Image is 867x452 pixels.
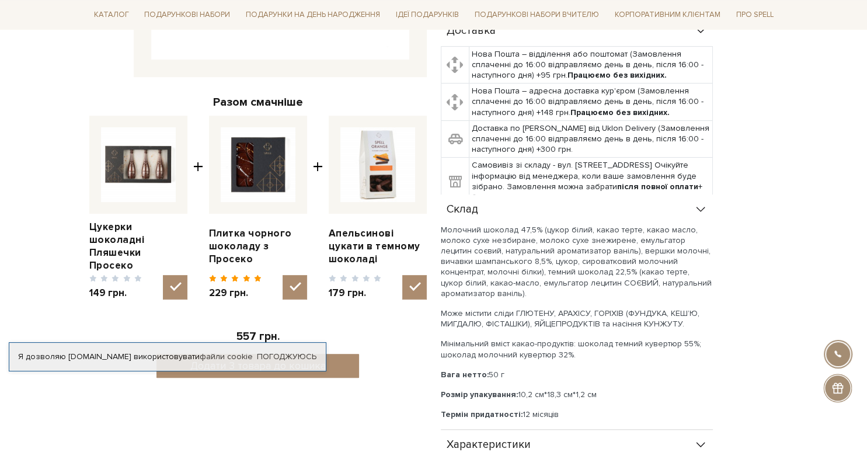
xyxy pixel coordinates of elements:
span: 149 грн. [89,287,142,300]
span: Склад [447,204,478,215]
span: 557 грн. [236,330,280,343]
b: Працюємо без вихідних. [567,70,667,80]
b: після повної оплати [617,182,698,192]
a: Корпоративним клієнтам [610,6,725,24]
td: Нова Пошта – відділення або поштомат (Замовлення сплаченні до 16:00 відправляємо день в день, піс... [469,46,712,84]
a: Цукерки шоколадні Пляшечки Просеко [89,221,187,272]
td: Самовивіз зі складу - вул. [STREET_ADDRESS] Очікуйте інформацію від менеджера, коли ваше замовлен... [469,158,712,206]
span: 229 грн. [209,287,262,300]
p: 10,2 см*18,3 см*1,2 см [441,390,713,400]
span: Доставка [447,26,496,36]
span: + [193,116,203,300]
a: Плитка чорного шоколаду з Просеко [209,227,307,266]
a: Каталог [89,6,134,24]
p: 50 г [441,370,713,380]
p: Молочний шоколад 47,5% (цукор білий, какао терте, какао масло, молоко сухе незбиране, молоко сухе... [441,225,713,299]
a: Подарункові набори Вчителю [470,5,604,25]
div: Я дозволяю [DOMAIN_NAME] використовувати [9,352,326,362]
b: Вага нетто: [441,370,489,380]
a: Про Spell [731,6,778,24]
td: Нова Пошта – адресна доставка кур'єром (Замовлення сплаченні до 16:00 відправляємо день в день, п... [469,84,712,121]
img: Апельсинові цукати в темному шоколаді [340,127,415,202]
a: файли cookie [200,352,253,361]
span: + [313,116,323,300]
b: Термін придатності: [441,409,523,419]
b: Розмір упакування: [441,390,518,399]
a: Подарунки на День народження [241,6,385,24]
p: 12 місяців [441,409,713,420]
a: Ідеї подарунків [391,6,464,24]
span: Характеристики [447,440,531,450]
img: Цукерки шоколадні Пляшечки Просеко [101,127,176,202]
p: Мінімальний вміст какао-продуктів: шоколад темний кувертюр 55%; шоколад молочний кувертюр 32%. [441,339,713,360]
img: Плитка чорного шоколаду з Просеко [221,127,295,202]
a: Подарункові набори [140,6,235,24]
b: Працюємо без вихідних. [570,107,670,117]
div: Разом смачніше [89,95,427,110]
a: Погоджуюсь [257,352,316,362]
td: Доставка по [PERSON_NAME] від Uklon Delivery (Замовлення сплаченні до 16:00 відправляємо день в д... [469,120,712,158]
p: Може містити сліди ГЛЮТЕНУ, АРАХІСУ, ГОРІХІВ (ФУНДУКА, КЕШ’Ю, МИГДАЛЮ, ФІСТАШКИ), ЯЙЦЕПРОДУКТІВ т... [441,308,713,329]
a: Апельсинові цукати в темному шоколаді [329,227,427,266]
span: 179 грн. [329,287,382,300]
